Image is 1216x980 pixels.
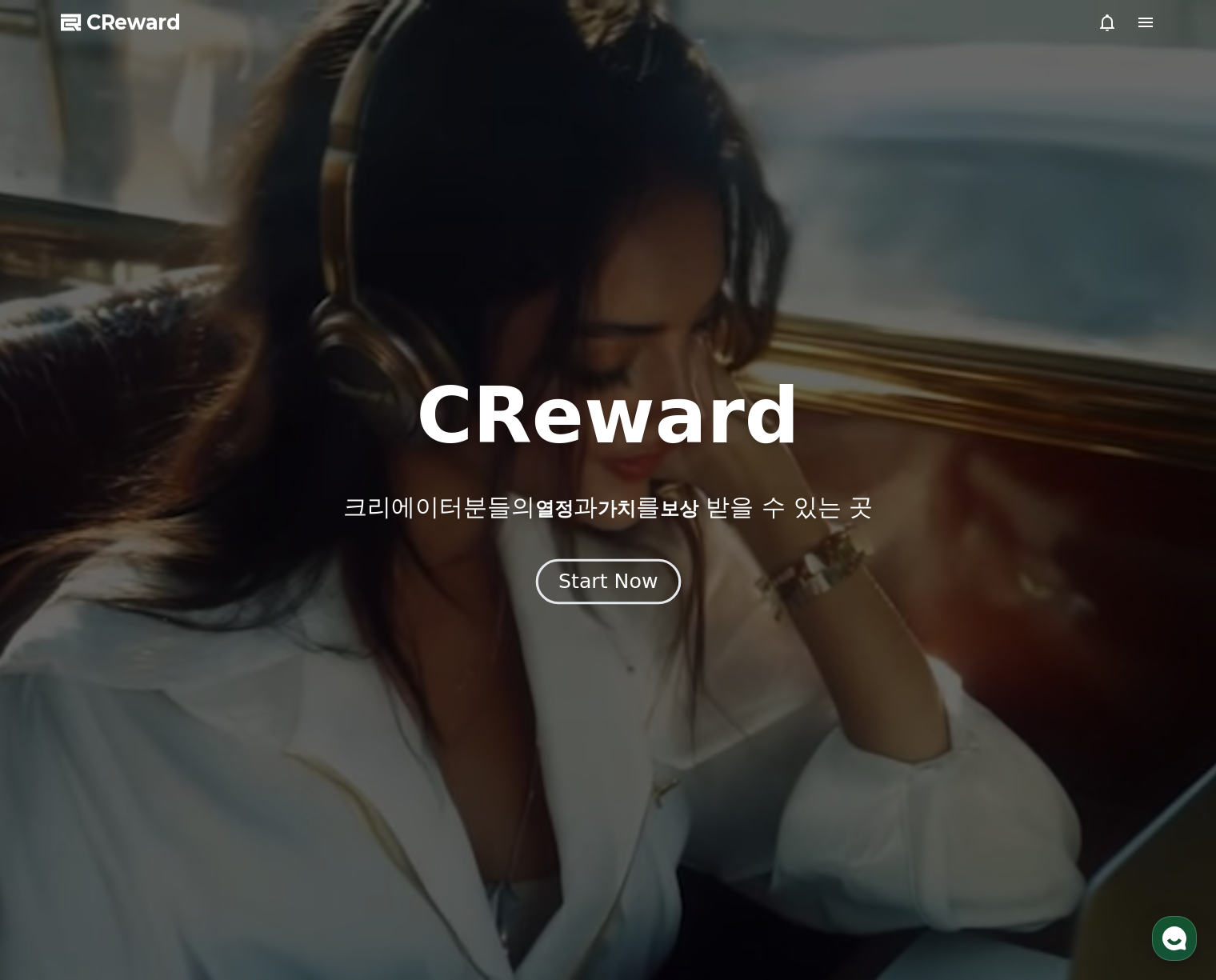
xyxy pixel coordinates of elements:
[660,498,698,520] span: 보상
[86,10,181,35] span: CReward
[247,531,266,544] span: 설정
[558,568,658,595] div: Start Now
[50,531,60,544] span: 홈
[598,498,636,520] span: 가치
[539,576,678,591] a: Start Now
[61,10,181,35] a: CReward
[416,378,799,454] h1: CReward
[343,493,873,522] p: 크리에이터분들의 과 를 받을 수 있는 곳
[535,558,680,604] button: Start Now
[206,507,307,547] a: 설정
[5,507,106,547] a: 홈
[146,532,166,545] span: 대화
[106,507,206,547] a: 대화
[535,498,574,520] span: 열정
